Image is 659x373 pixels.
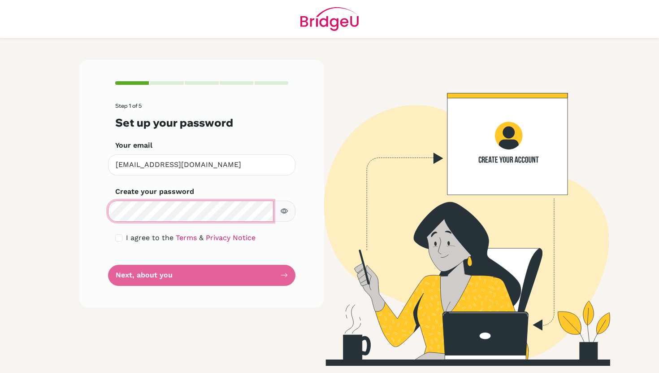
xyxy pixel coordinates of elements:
[115,186,194,197] label: Create your password
[126,233,173,242] span: I agree to the
[115,102,142,109] span: Step 1 of 5
[108,154,295,176] input: Insert your email*
[199,233,204,242] span: &
[115,140,152,151] label: Your email
[115,116,288,129] h3: Set up your password
[176,233,197,242] a: Terms
[206,233,256,242] a: Privacy Notice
